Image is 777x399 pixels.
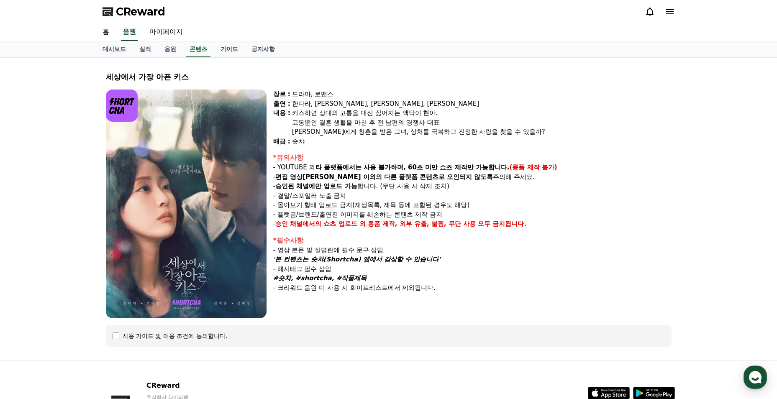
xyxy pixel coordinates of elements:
[129,278,139,284] span: 설정
[106,90,267,318] img: video
[292,118,672,128] div: 고통뿐인 결혼 생활을 마친 후 전 남편의 경쟁사 대표
[315,164,510,171] strong: 타 플랫폼에서는 사용 불가하며, 60초 미만 쇼츠 제작만 가능합니다.
[3,265,55,286] a: 홈
[273,235,672,246] div: *필수사항
[273,163,672,172] p: - YOUTUBE 외
[273,153,672,163] div: *유의사항
[77,278,87,285] span: 대화
[275,173,382,181] strong: 편집 영상[PERSON_NAME] 이외의
[273,108,290,137] div: 내용 :
[368,220,527,228] strong: 롱폼 제작, 외부 유출, 불펌, 무단 사용 모두 금지됩니다.
[273,137,290,146] div: 배급 :
[273,219,672,229] p: -
[245,41,282,57] a: 공지사항
[108,265,161,286] a: 설정
[158,41,183,57] a: 음원
[143,23,190,41] a: 마이페이지
[273,264,672,274] p: - 해시태그 필수 삽입
[121,23,138,41] a: 음원
[275,182,357,190] strong: 승인된 채널에만 업로드 가능
[273,90,290,99] div: 장르 :
[292,108,672,118] div: 키스하면 상대의 고통을 대신 짊어지는 액막이 현아.
[273,172,672,182] p: - 주의해 주세요.
[123,332,228,340] div: 사용 가이드 및 이용 조건에 동의합니다.
[273,274,367,282] em: #숏챠, #shortcha, #작품제목
[116,5,165,18] span: CReward
[106,90,138,122] img: logo
[273,200,672,210] p: - 몰아보기 형태 업로드 금지(재생목록, 제목 등에 포함된 경우도 해당)
[273,283,672,293] p: - 크리워드 음원 미 사용 시 화이트리스트에서 제외됩니다.
[384,173,493,181] strong: 다른 플랫폼 콘텐츠로 오인되지 않도록
[275,220,366,228] strong: 승인 채널에서의 쇼츠 업로드 외
[292,127,672,137] div: [PERSON_NAME]에게 청혼을 받은 그녀, 상처를 극복하고 진정한 사랑을 찾을 수 있을까?
[55,265,108,286] a: 대화
[26,278,31,284] span: 홈
[273,182,672,191] p: - 합니다. (무단 사용 시 삭제 조치)
[292,90,672,99] div: 드라마, 로맨스
[133,41,158,57] a: 실적
[273,210,672,220] p: - 플랫폼/브랜드/출연진 이미지를 훼손하는 콘텐츠 제작 금지
[186,41,210,57] a: 콘텐츠
[292,137,672,146] div: 숏챠
[103,5,165,18] a: CReward
[292,99,672,109] div: 한다라, [PERSON_NAME], [PERSON_NAME], [PERSON_NAME]
[510,164,557,171] strong: (롱폼 제작 불가)
[273,246,672,255] p: - 영상 본문 및 설명란에 필수 문구 삽입
[106,71,672,83] div: 세상에서 가장 아픈 키스
[96,23,116,41] a: 홈
[146,381,249,391] p: CReward
[96,41,133,57] a: 대시보드
[273,191,672,201] p: - 결말/스포일러 노출 금지
[214,41,245,57] a: 가이드
[273,256,441,263] em: '본 컨텐츠는 숏챠(Shortcha) 앱에서 감상할 수 있습니다'
[273,99,290,109] div: 출연 :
